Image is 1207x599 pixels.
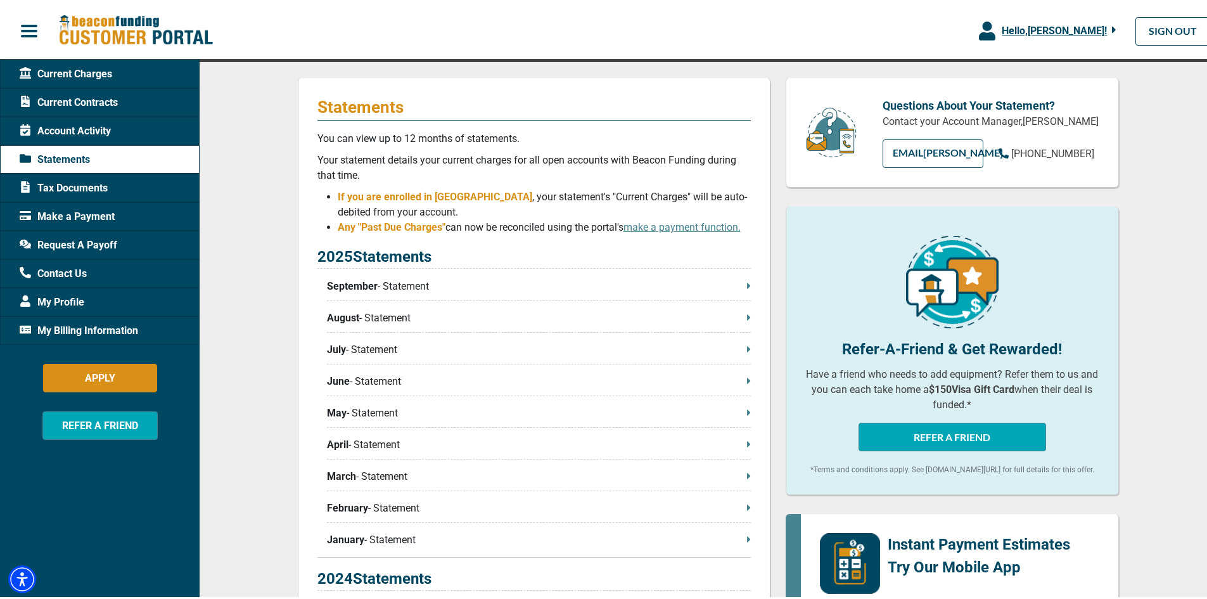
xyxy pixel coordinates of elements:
[888,531,1070,553] p: Instant Payment Estimates
[20,93,118,108] span: Current Contracts
[20,292,84,307] span: My Profile
[20,207,115,222] span: Make a Payment
[20,321,138,336] span: My Billing Information
[327,340,751,355] p: - Statement
[20,178,108,193] span: Tax Documents
[327,340,346,355] span: July
[327,308,751,323] p: - Statement
[20,264,87,279] span: Contact Us
[317,94,751,115] p: Statements
[805,335,1099,358] p: Refer-A-Friend & Get Rewarded!
[999,144,1094,159] a: [PHONE_NUMBER]
[20,150,90,165] span: Statements
[888,553,1070,576] p: Try Our Mobile App
[8,563,36,591] div: Accessibility Menu
[883,112,1099,127] p: Contact your Account Manager, [PERSON_NAME]
[317,129,751,144] p: You can view up to 12 months of statements.
[929,381,1014,393] b: $150 Visa Gift Card
[327,435,348,450] span: April
[327,467,356,482] span: March
[327,308,359,323] span: August
[623,219,741,231] a: make a payment function.
[58,12,213,44] img: Beacon Funding Customer Portal Logo
[327,403,347,418] span: May
[1002,22,1107,34] span: Hello, [PERSON_NAME] !
[317,243,751,266] p: 2025 Statements
[327,276,751,292] p: - Statement
[338,188,532,200] span: If you are enrolled in [GEOGRAPHIC_DATA]
[327,276,378,292] span: September
[338,219,445,231] span: Any "Past Due Charges"
[859,420,1046,449] button: REFER A FRIEND
[317,565,751,588] p: 2024 Statements
[327,371,350,387] span: June
[327,371,751,387] p: - Statement
[43,361,157,390] button: APPLY
[20,235,117,250] span: Request A Payoff
[820,531,880,591] img: mobile-app-logo.png
[317,150,751,181] p: Your statement details your current charges for all open accounts with Beacon Funding during that...
[803,104,860,157] img: customer-service.png
[327,403,751,418] p: - Statement
[327,498,751,513] p: - Statement
[883,94,1099,112] p: Questions About Your Statement?
[338,188,747,216] span: , your statement's "Current Charges" will be auto-debited from your account.
[327,435,751,450] p: - Statement
[445,219,741,231] span: can now be reconciled using the portal's
[20,121,111,136] span: Account Activity
[883,137,983,165] a: EMAIL[PERSON_NAME]
[906,233,999,326] img: refer-a-friend-icon.png
[327,530,364,545] span: January
[327,467,751,482] p: - Statement
[805,461,1099,473] p: *Terms and conditions apply. See [DOMAIN_NAME][URL] for full details for this offer.
[327,498,368,513] span: February
[327,530,751,545] p: - Statement
[20,64,112,79] span: Current Charges
[805,364,1099,410] p: Have a friend who needs to add equipment? Refer them to us and you can each take home a when thei...
[42,409,158,437] button: REFER A FRIEND
[1011,145,1094,157] span: [PHONE_NUMBER]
